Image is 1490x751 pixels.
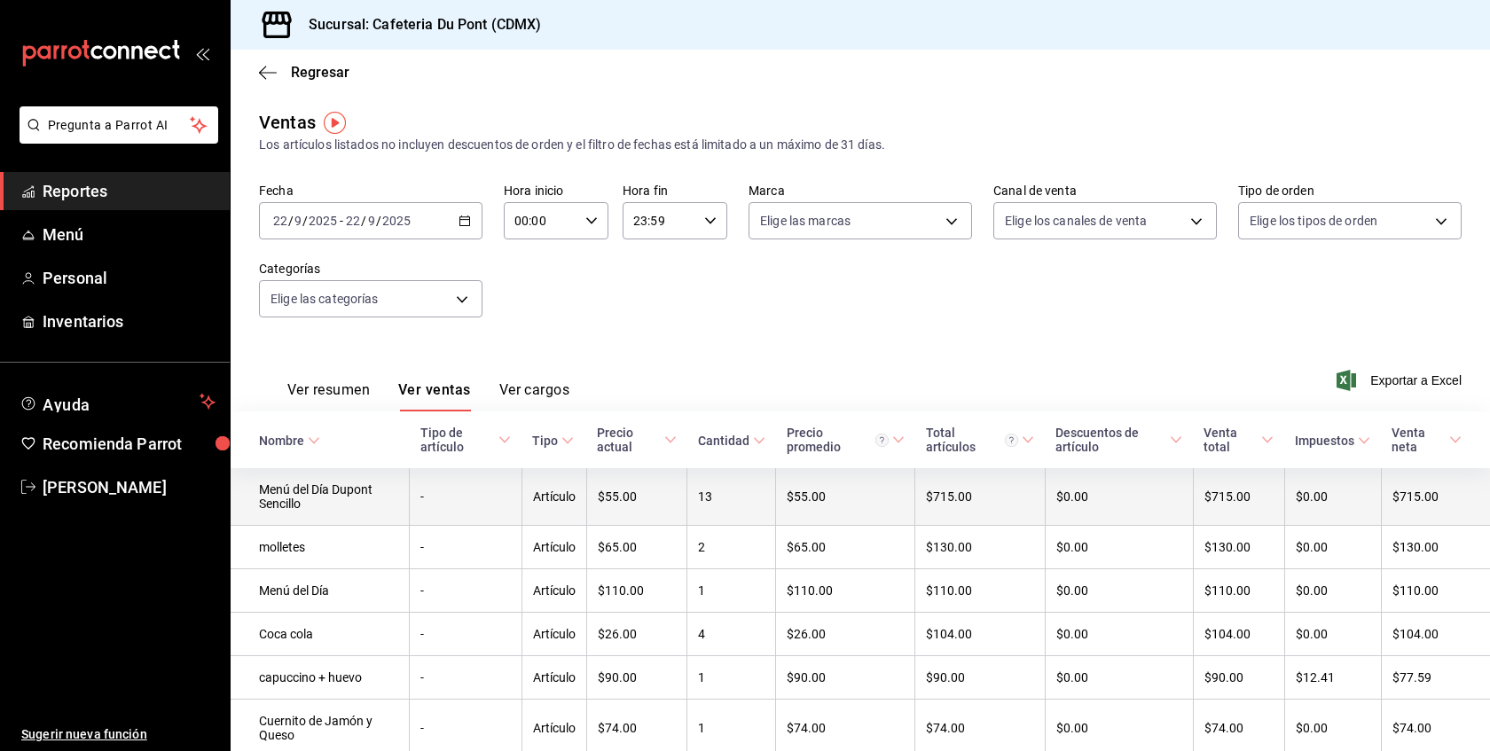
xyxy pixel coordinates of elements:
[1381,656,1490,700] td: $77.59
[586,569,686,613] td: $110.00
[749,184,972,197] label: Marca
[1392,426,1446,454] div: Venta neta
[259,64,349,81] button: Regresar
[586,468,686,526] td: $55.00
[1340,370,1462,391] button: Exportar a Excel
[1284,468,1381,526] td: $0.00
[760,212,851,230] span: Elige las marcas
[1204,426,1258,454] div: Venta total
[1295,434,1370,448] span: Impuestos
[1295,434,1354,448] div: Impuestos
[1392,426,1462,454] span: Venta neta
[698,434,749,448] div: Cantidad
[272,214,288,228] input: --
[1193,526,1284,569] td: $130.00
[687,656,776,700] td: 1
[410,468,522,526] td: -
[294,14,541,35] h3: Sucursal: Cafeteria Du Pont (CDMX)
[259,109,316,136] div: Ventas
[381,214,412,228] input: ----
[231,468,410,526] td: Menú del Día Dupont Sencillo
[586,613,686,656] td: $26.00
[308,214,338,228] input: ----
[915,468,1045,526] td: $715.00
[1381,526,1490,569] td: $130.00
[993,184,1217,197] label: Canal de venta
[48,116,191,135] span: Pregunta a Parrot AI
[1193,468,1284,526] td: $715.00
[367,214,376,228] input: --
[1005,434,1018,447] svg: El total artículos considera cambios de precios en los artículos así como costos adicionales por ...
[410,613,522,656] td: -
[1381,569,1490,613] td: $110.00
[687,613,776,656] td: 4
[875,434,889,447] svg: Precio promedio = Total artículos / cantidad
[259,184,482,197] label: Fecha
[340,214,343,228] span: -
[410,526,522,569] td: -
[1284,569,1381,613] td: $0.00
[195,46,209,60] button: open_drawer_menu
[504,184,608,197] label: Hora inicio
[586,526,686,569] td: $65.00
[532,434,574,448] span: Tipo
[398,381,471,411] button: Ver ventas
[776,569,915,613] td: $110.00
[287,381,370,411] button: Ver resumen
[1055,426,1182,454] span: Descuentos de artículo
[586,656,686,700] td: $90.00
[597,426,660,454] div: Precio actual
[43,266,216,290] span: Personal
[521,526,586,569] td: Artículo
[376,214,381,228] span: /
[776,468,915,526] td: $55.00
[915,656,1045,700] td: $90.00
[926,426,1018,454] div: Total artículos
[302,214,308,228] span: /
[291,64,349,81] span: Regresar
[21,725,216,744] span: Sugerir nueva función
[287,381,569,411] div: navigation tabs
[1045,468,1193,526] td: $0.00
[687,468,776,526] td: 13
[687,569,776,613] td: 1
[420,426,496,454] div: Tipo de artículo
[1284,613,1381,656] td: $0.00
[231,656,410,700] td: capuccino + huevo
[623,184,727,197] label: Hora fin
[521,656,586,700] td: Artículo
[787,426,889,454] div: Precio promedio
[288,214,294,228] span: /
[231,569,410,613] td: Menú del Día
[926,426,1034,454] span: Total artículos
[1284,656,1381,700] td: $12.41
[1045,526,1193,569] td: $0.00
[1045,656,1193,700] td: $0.00
[410,569,522,613] td: -
[259,434,320,448] span: Nombre
[1381,613,1490,656] td: $104.00
[1055,426,1166,454] div: Descuentos de artículo
[345,214,361,228] input: --
[776,656,915,700] td: $90.00
[1284,526,1381,569] td: $0.00
[259,262,482,275] label: Categorías
[259,434,304,448] div: Nombre
[324,112,346,134] button: Tooltip marker
[1193,569,1284,613] td: $110.00
[597,426,676,454] span: Precio actual
[1045,613,1193,656] td: $0.00
[43,475,216,499] span: [PERSON_NAME]
[1005,212,1147,230] span: Elige los canales de venta
[915,526,1045,569] td: $130.00
[915,569,1045,613] td: $110.00
[294,214,302,228] input: --
[1193,656,1284,700] td: $90.00
[532,434,558,448] div: Tipo
[787,426,905,454] span: Precio promedio
[1250,212,1377,230] span: Elige los tipos de orden
[12,129,218,147] a: Pregunta a Parrot AI
[698,434,765,448] span: Cantidad
[1204,426,1274,454] span: Venta total
[1193,613,1284,656] td: $104.00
